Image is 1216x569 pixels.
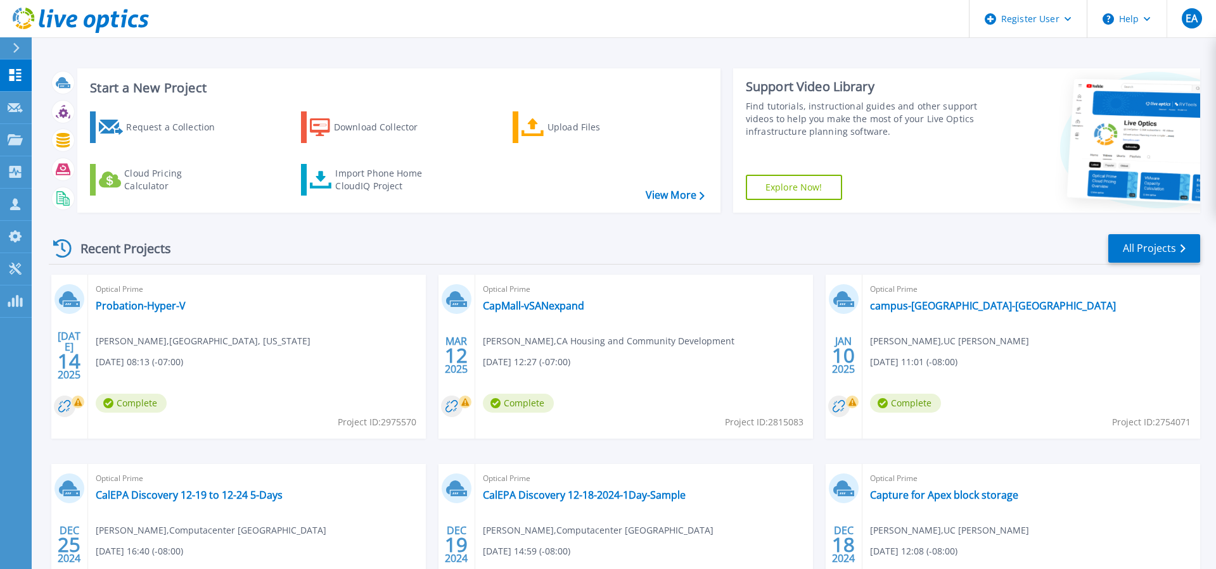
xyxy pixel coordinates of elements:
[870,282,1193,296] span: Optical Prime
[832,539,855,550] span: 18
[58,356,80,366] span: 14
[870,299,1116,312] a: campus-[GEOGRAPHIC_DATA]-[GEOGRAPHIC_DATA]
[1186,13,1198,23] span: EA
[870,355,957,369] span: [DATE] 11:01 (-08:00)
[57,332,81,378] div: [DATE] 2025
[124,167,226,192] div: Cloud Pricing Calculator
[646,189,705,201] a: View More
[870,472,1193,485] span: Optical Prime
[96,355,183,369] span: [DATE] 08:13 (-07:00)
[483,299,584,312] a: CapMall-vSANexpand
[725,415,803,429] span: Project ID: 2815083
[831,332,855,378] div: JAN 2025
[513,111,654,143] a: Upload Files
[547,115,649,140] div: Upload Files
[96,489,283,501] a: CalEPA Discovery 12-19 to 12-24 5-Days
[96,334,310,348] span: [PERSON_NAME] , [GEOGRAPHIC_DATA], [US_STATE]
[58,539,80,550] span: 25
[96,394,167,413] span: Complete
[444,332,468,378] div: MAR 2025
[483,472,805,485] span: Optical Prime
[301,111,442,143] a: Download Collector
[445,350,468,361] span: 12
[90,164,231,196] a: Cloud Pricing Calculator
[746,78,984,95] div: Support Video Library
[444,522,468,568] div: DEC 2024
[96,299,186,312] a: Probation-Hyper-V
[57,522,81,568] div: DEC 2024
[832,350,855,361] span: 10
[338,415,416,429] span: Project ID: 2975570
[1112,415,1191,429] span: Project ID: 2754071
[1108,234,1200,263] a: All Projects
[870,334,1029,348] span: [PERSON_NAME] , UC [PERSON_NAME]
[483,544,570,558] span: [DATE] 14:59 (-08:00)
[483,394,554,413] span: Complete
[96,523,326,537] span: [PERSON_NAME] , Computacenter [GEOGRAPHIC_DATA]
[870,544,957,558] span: [DATE] 12:08 (-08:00)
[831,522,855,568] div: DEC 2024
[746,100,984,138] div: Find tutorials, instructional guides and other support videos to help you make the most of your L...
[96,544,183,558] span: [DATE] 16:40 (-08:00)
[870,489,1018,501] a: Capture for Apex block storage
[483,355,570,369] span: [DATE] 12:27 (-07:00)
[870,523,1029,537] span: [PERSON_NAME] , UC [PERSON_NAME]
[483,523,714,537] span: [PERSON_NAME] , Computacenter [GEOGRAPHIC_DATA]
[483,489,686,501] a: CalEPA Discovery 12-18-2024-1Day-Sample
[96,472,418,485] span: Optical Prime
[49,233,188,264] div: Recent Projects
[445,539,468,550] span: 19
[483,334,734,348] span: [PERSON_NAME] , CA Housing and Community Development
[96,282,418,296] span: Optical Prime
[870,394,941,413] span: Complete
[483,282,805,296] span: Optical Prime
[90,111,231,143] a: Request a Collection
[335,167,434,192] div: Import Phone Home CloudIQ Project
[126,115,227,140] div: Request a Collection
[746,175,842,200] a: Explore Now!
[90,81,704,95] h3: Start a New Project
[334,115,435,140] div: Download Collector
